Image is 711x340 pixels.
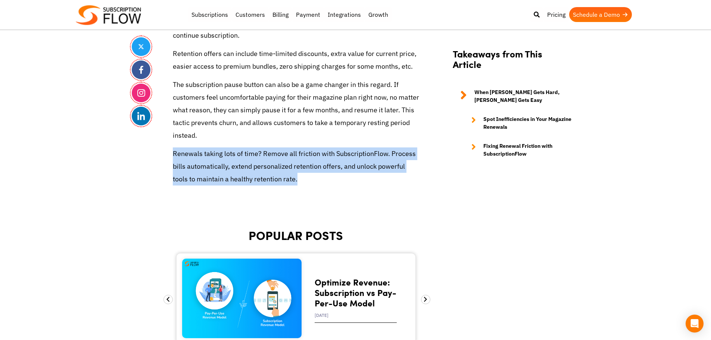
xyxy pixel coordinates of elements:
[365,7,392,22] a: Growth
[173,147,419,186] p: Renewals taking lots of time? Remove all friction with SubscriptionFlow. Process bills automatica...
[232,7,269,22] a: Customers
[464,115,572,131] a: Spot Inefficiencies in Your Magazine Renewals
[453,48,572,77] h2: Takeaways from This Article
[324,7,365,22] a: Integrations
[483,115,572,131] strong: Spot Inefficiencies in Your Magazine Renewals
[569,7,632,22] a: Schedule a Demo
[686,315,704,333] div: Open Intercom Messenger
[269,7,292,22] a: Billing
[483,142,572,158] strong: Fixing Renewal Friction with SubscriptionFlow
[315,276,396,309] a: Optimize Revenue: Subscription vs Pay-Per-Use Model
[292,7,324,22] a: Payment
[182,259,302,338] img: Subscription vs Pay-Per-Use
[173,78,419,142] p: The subscription pause button can also be a game changer in this regard. If customers feel uncomf...
[464,142,572,158] a: Fixing Renewal Friction with SubscriptionFlow
[453,88,572,104] a: When [PERSON_NAME] Gets Hard, [PERSON_NAME] Gets Easy
[76,5,141,25] img: Subscriptionflow
[173,228,419,242] h2: POPULAR POSTS
[543,7,569,22] a: Pricing
[188,7,232,22] a: Subscriptions
[315,308,397,323] div: [DATE]
[474,88,572,104] strong: When [PERSON_NAME] Gets Hard, [PERSON_NAME] Gets Easy
[173,47,419,73] p: Retention offers can include time-limited discounts, extra value for current price, easier access...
